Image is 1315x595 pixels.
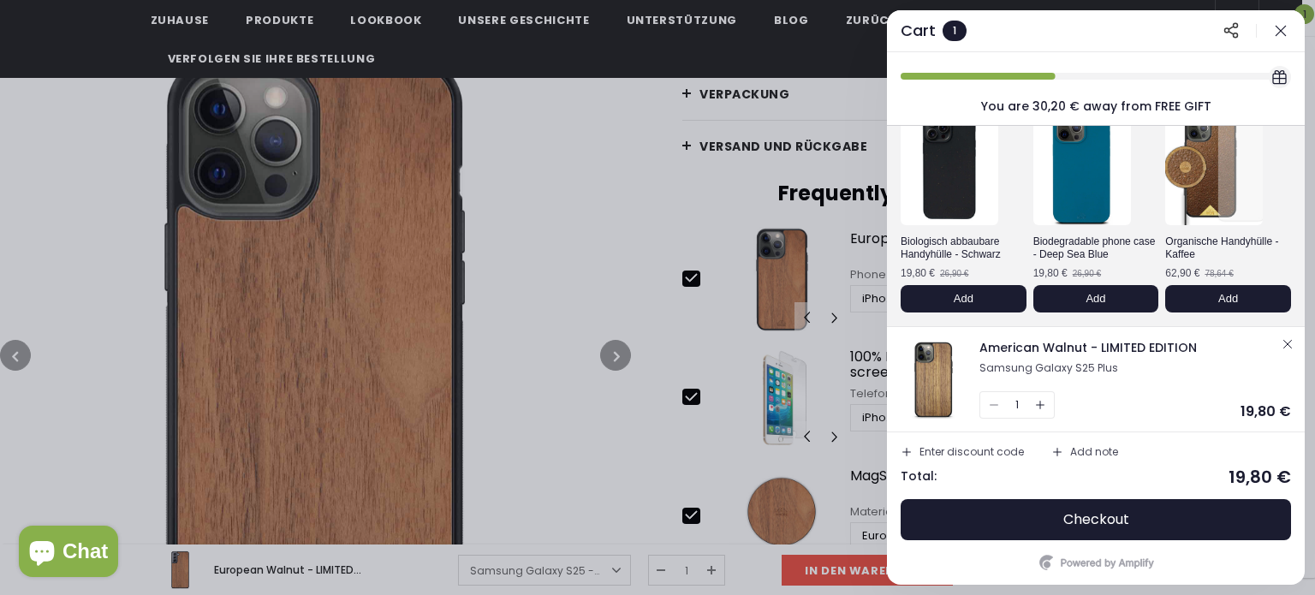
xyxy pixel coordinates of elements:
[1165,268,1199,278] div: 62,90 €
[901,234,1026,263] div: Biologisch abbaubare Handyhülle - Schwarz
[14,526,123,581] inbox-online-store-chat: Onlineshop-Chat von Shopify
[1205,270,1233,278] div: 78,64 €
[954,292,973,306] span: Add
[901,235,1001,260] span: Biologisch abbaubare Handyhülle - Schwarz
[901,499,1291,540] button: Checkout
[1033,235,1156,260] span: Biodegradable phone case - Deep Sea Blue
[919,447,1024,457] div: Enter discount code
[901,469,937,485] div: Total:
[1086,292,1105,306] span: Add
[1033,234,1159,263] div: Biodegradable phone case - Deep Sea Blue
[901,285,1026,312] button: Add
[894,439,1031,465] button: Enter discount code
[887,63,1305,108] div: Recommended for your cart
[943,21,967,41] div: 1
[1165,285,1291,312] button: Add
[940,270,968,278] div: 26,90 €
[1033,268,1068,278] div: 19,80 €
[979,339,1197,356] span: American Walnut - LIMITED EDITION
[1165,235,1278,260] span: Organische Handyhülle - Kaffee
[1073,270,1101,278] div: 26,90 €
[1033,285,1159,312] button: Add
[1218,292,1238,306] span: Add
[979,362,1277,374] div: Samsung Galaxy S25 Plus
[1165,234,1291,263] div: Organische Handyhülle - Kaffee
[1241,405,1291,419] div: 19,80 €
[1063,511,1129,528] span: Checkout
[1070,447,1118,457] div: Add note
[1015,392,1019,418] div: 1
[1229,468,1291,485] div: 19,80 €
[901,23,936,39] div: Cart
[979,339,1277,357] div: American Walnut - LIMITED EDITION
[901,268,935,278] div: 19,80 €
[1044,439,1125,465] button: Add note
